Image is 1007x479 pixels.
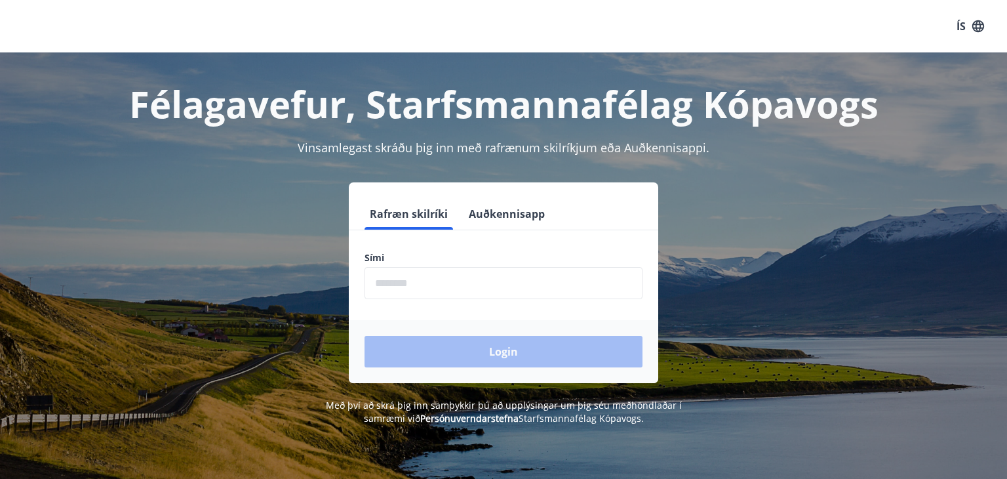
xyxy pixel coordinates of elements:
[47,79,960,129] h1: Félagavefur, Starfsmannafélag Kópavogs
[949,14,991,38] button: ÍS
[298,140,709,156] span: Vinsamlegast skráðu þig inn með rafrænum skilríkjum eða Auðkennisappi.
[420,412,519,425] a: Persónuverndarstefna
[365,251,642,264] label: Sími
[365,198,453,230] button: Rafræn skilríki
[464,198,550,230] button: Auðkennisapp
[326,399,682,425] span: Með því að skrá þig inn samþykkir þú að upplýsingar um þig séu meðhöndlaðar í samræmi við Starfsm...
